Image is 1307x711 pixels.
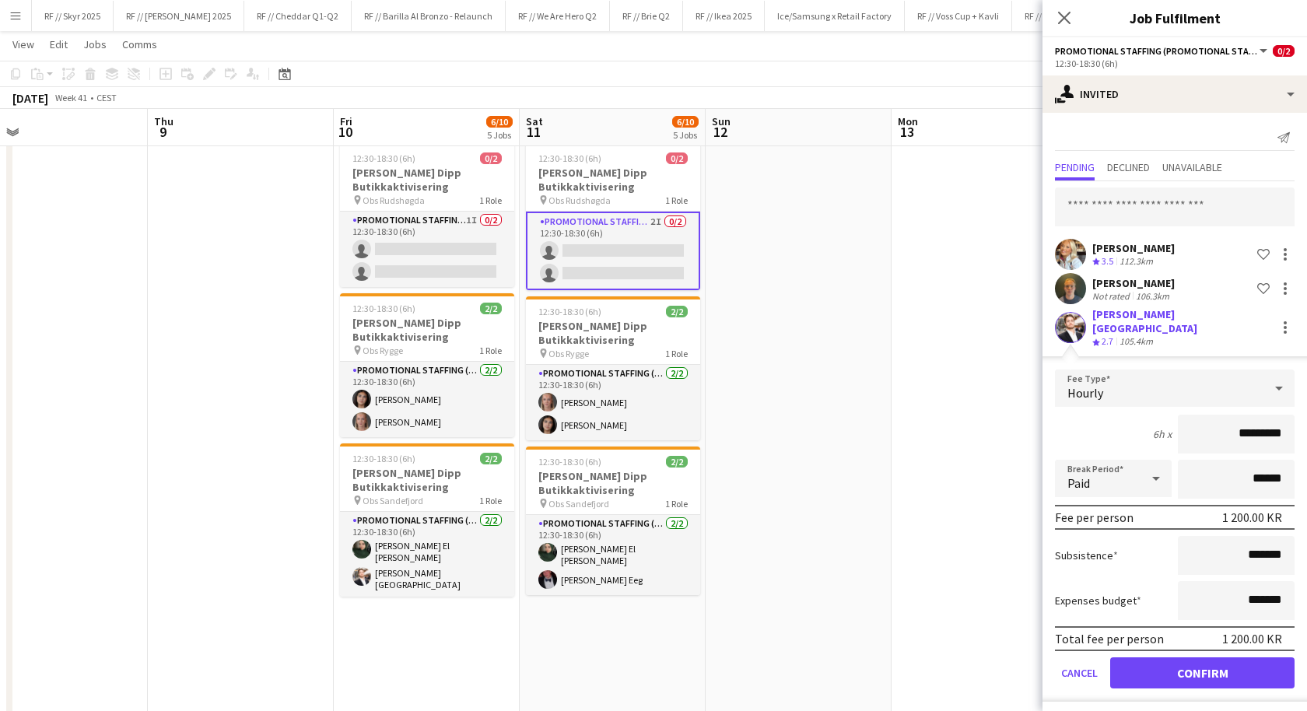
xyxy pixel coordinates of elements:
[116,34,163,54] a: Comms
[1222,631,1282,646] div: 1 200.00 KR
[666,152,688,164] span: 0/2
[1102,335,1113,347] span: 2.7
[340,362,514,437] app-card-role: Promotional Staffing (Promotional Staff)2/212:30-18:30 (6h)[PERSON_NAME][PERSON_NAME]
[154,114,173,128] span: Thu
[12,37,34,51] span: View
[114,1,244,31] button: RF // [PERSON_NAME] 2025
[1162,162,1222,173] span: Unavailable
[1102,255,1113,267] span: 3.5
[1055,510,1134,525] div: Fee per person
[526,515,700,595] app-card-role: Promotional Staffing (Promotional Staff)2/212:30-18:30 (6h)[PERSON_NAME] El [PERSON_NAME][PERSON_...
[1012,1,1131,31] button: RF // Coop Grill // Q2 -Q3
[244,1,352,31] button: RF // Cheddar Q1-Q2
[1055,58,1295,69] div: 12:30-18:30 (6h)
[1055,657,1104,688] button: Cancel
[340,293,514,437] app-job-card: 12:30-18:30 (6h)2/2[PERSON_NAME] Dipp Butikkaktivisering Obs Rygge1 RolePromotional Staffing (Pro...
[1067,475,1090,491] span: Paid
[479,495,502,506] span: 1 Role
[352,453,415,464] span: 12:30-18:30 (6h)
[1042,75,1307,113] div: Invited
[1222,510,1282,525] div: 1 200.00 KR
[340,212,514,287] app-card-role: Promotional Staffing (Promotional Staff)1I0/212:30-18:30 (6h)
[1116,335,1156,348] div: 105.4km
[1116,255,1156,268] div: 112.3km
[480,453,502,464] span: 2/2
[1055,548,1118,562] label: Subsistence
[352,1,506,31] button: RF // Barilla Al Bronzo - Relaunch
[122,37,157,51] span: Comms
[895,123,918,141] span: 13
[526,166,700,194] h3: [PERSON_NAME] Dipp Butikkaktivisering
[480,152,502,164] span: 0/2
[666,306,688,317] span: 2/2
[665,498,688,510] span: 1 Role
[363,194,425,206] span: Obs Rudshøgda
[1055,162,1095,173] span: Pending
[526,212,700,290] app-card-role: Promotional Staffing (Promotional Staff)2I0/212:30-18:30 (6h)
[526,319,700,347] h3: [PERSON_NAME] Dipp Butikkaktivisering
[486,116,513,128] span: 6/10
[1055,45,1270,57] button: Promotional Staffing (Promotional Staff)
[340,466,514,494] h3: [PERSON_NAME] Dipp Butikkaktivisering
[1092,276,1175,290] div: [PERSON_NAME]
[340,114,352,128] span: Fri
[1092,241,1175,255] div: [PERSON_NAME]
[665,348,688,359] span: 1 Role
[96,92,117,103] div: CEST
[32,1,114,31] button: RF // Skyr 2025
[340,316,514,344] h3: [PERSON_NAME] Dipp Butikkaktivisering
[524,123,543,141] span: 11
[1067,385,1103,401] span: Hourly
[340,443,514,597] app-job-card: 12:30-18:30 (6h)2/2[PERSON_NAME] Dipp Butikkaktivisering Obs Sandefjord1 RolePromotional Staffing...
[548,194,611,206] span: Obs Rudshøgda
[905,1,1012,31] button: RF // Voss Cup + Kavli
[610,1,683,31] button: RF // Brie Q2
[526,447,700,595] app-job-card: 12:30-18:30 (6h)2/2[PERSON_NAME] Dipp Butikkaktivisering Obs Sandefjord1 RolePromotional Staffing...
[665,194,688,206] span: 1 Role
[340,512,514,597] app-card-role: Promotional Staffing (Promotional Staff)2/212:30-18:30 (6h)[PERSON_NAME] El [PERSON_NAME][PERSON_...
[479,345,502,356] span: 1 Role
[712,114,731,128] span: Sun
[352,303,415,314] span: 12:30-18:30 (6h)
[480,303,502,314] span: 2/2
[1273,45,1295,57] span: 0/2
[526,296,700,440] app-job-card: 12:30-18:30 (6h)2/2[PERSON_NAME] Dipp Butikkaktivisering Obs Rygge1 RolePromotional Staffing (Pro...
[548,348,589,359] span: Obs Rygge
[710,123,731,141] span: 12
[538,306,601,317] span: 12:30-18:30 (6h)
[526,143,700,290] div: 12:30-18:30 (6h)0/2[PERSON_NAME] Dipp Butikkaktivisering Obs Rudshøgda1 RolePromotional Staffing ...
[352,152,415,164] span: 12:30-18:30 (6h)
[1055,594,1141,608] label: Expenses budget
[51,92,90,103] span: Week 41
[363,345,403,356] span: Obs Rygge
[83,37,107,51] span: Jobs
[526,365,700,440] app-card-role: Promotional Staffing (Promotional Staff)2/212:30-18:30 (6h)[PERSON_NAME][PERSON_NAME]
[1133,290,1172,302] div: 106.3km
[1042,8,1307,28] h3: Job Fulfilment
[152,123,173,141] span: 9
[548,498,609,510] span: Obs Sandefjord
[898,114,918,128] span: Mon
[1107,162,1150,173] span: Declined
[683,1,765,31] button: RF // Ikea 2025
[538,152,601,164] span: 12:30-18:30 (6h)
[672,116,699,128] span: 6/10
[1092,290,1133,302] div: Not rated
[506,1,610,31] button: RF // We Are Hero Q2
[340,143,514,287] app-job-card: 12:30-18:30 (6h)0/2[PERSON_NAME] Dipp Butikkaktivisering Obs Rudshøgda1 RolePromotional Staffing ...
[44,34,74,54] a: Edit
[666,456,688,468] span: 2/2
[487,129,512,141] div: 5 Jobs
[1092,307,1270,335] div: [PERSON_NAME][GEOGRAPHIC_DATA]
[340,166,514,194] h3: [PERSON_NAME] Dipp Butikkaktivisering
[77,34,113,54] a: Jobs
[673,129,698,141] div: 5 Jobs
[12,90,48,106] div: [DATE]
[526,469,700,497] h3: [PERSON_NAME] Dipp Butikkaktivisering
[338,123,352,141] span: 10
